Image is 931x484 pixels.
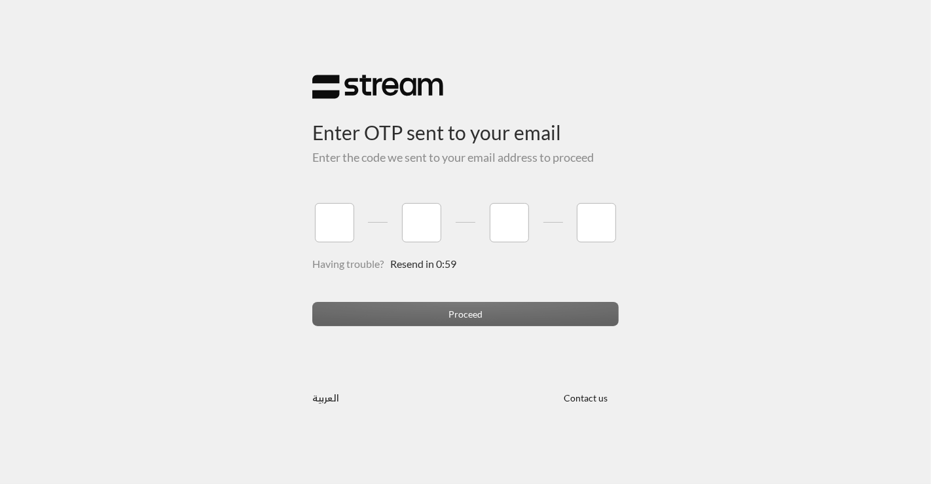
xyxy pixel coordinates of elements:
[312,386,339,410] a: العربية
[390,257,456,270] span: Resend in 0:59
[312,257,384,270] span: Having trouble?
[312,100,619,145] h3: Enter OTP sent to your email
[553,386,619,410] button: Contact us
[553,392,619,403] a: Contact us
[312,74,443,100] img: Stream Logo
[312,151,619,165] h5: Enter the code we sent to your email address to proceed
